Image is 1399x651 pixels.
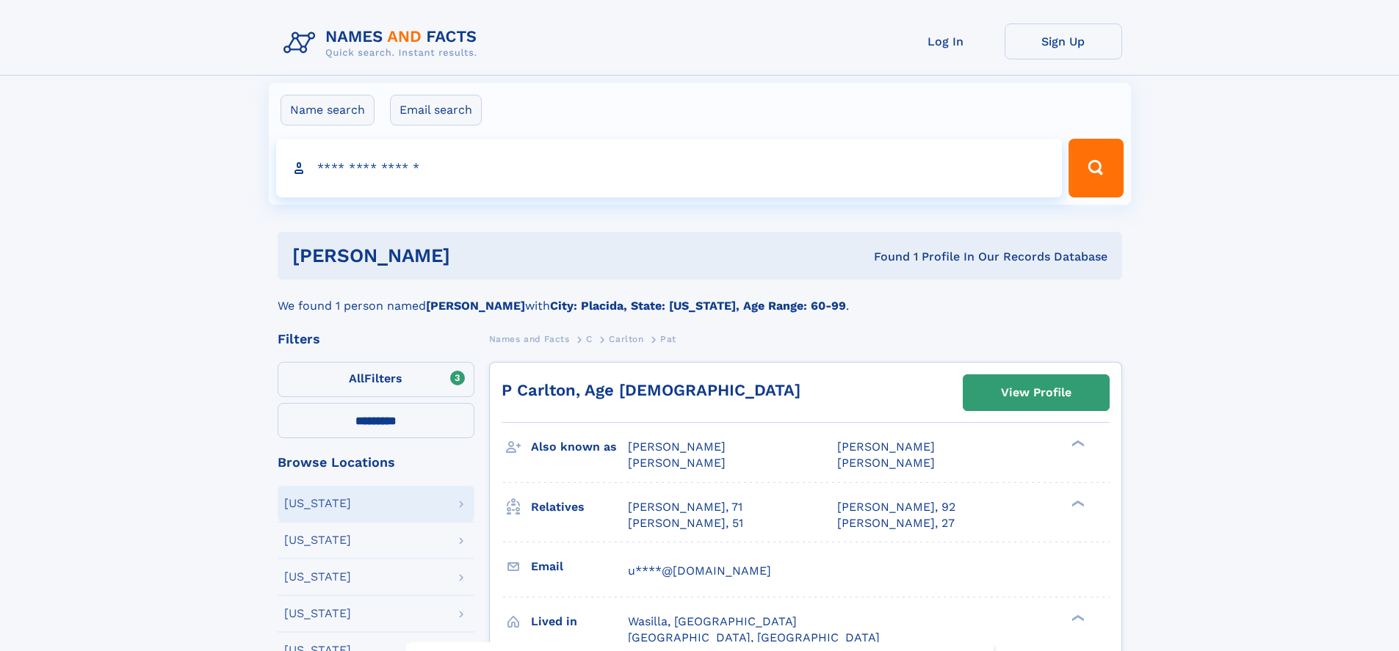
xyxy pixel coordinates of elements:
span: [PERSON_NAME] [837,456,935,470]
a: [PERSON_NAME], 27 [837,515,955,531]
h3: Lived in [531,609,628,634]
div: [US_STATE] [284,608,351,619]
a: Log In [887,23,1005,59]
a: [PERSON_NAME], 92 [837,499,955,515]
a: Names and Facts [489,330,570,348]
div: Filters [278,332,474,346]
a: C [586,330,593,348]
h3: Also known as [531,434,628,459]
label: Name search [281,95,375,126]
b: City: Placida, State: [US_STATE], Age Range: 60-99 [550,299,846,313]
div: ❯ [1068,498,1085,508]
div: Found 1 Profile In Our Records Database [662,249,1107,265]
label: Filters [278,362,474,397]
span: [GEOGRAPHIC_DATA], [GEOGRAPHIC_DATA] [628,630,880,644]
div: ❯ [1068,439,1085,448]
div: [US_STATE] [284,498,351,509]
span: C [586,334,593,344]
h3: Relatives [531,495,628,520]
div: Browse Locations [278,456,474,469]
span: All [349,371,364,385]
a: Sign Up [1005,23,1122,59]
div: [US_STATE] [284,571,351,583]
label: Email search [390,95,482,126]
a: [PERSON_NAME], 71 [628,499,742,515]
a: P Carlton, Age [DEMOGRAPHIC_DATA] [502,381,800,399]
span: Wasilla, [GEOGRAPHIC_DATA] [628,614,797,628]
a: Carlton [609,330,643,348]
span: [PERSON_NAME] [837,440,935,454]
img: Logo Names and Facts [278,23,489,63]
span: [PERSON_NAME] [628,456,726,470]
button: Search Button [1069,139,1123,197]
a: [PERSON_NAME], 51 [628,515,743,531]
h3: Email [531,554,628,579]
div: We found 1 person named with . [278,280,1122,315]
div: View Profile [1001,376,1071,410]
span: Pat [660,334,676,344]
div: ❯ [1068,613,1085,622]
span: [PERSON_NAME] [628,440,726,454]
input: search input [276,139,1063,197]
a: View Profile [964,375,1109,410]
div: [US_STATE] [284,534,351,546]
span: Carlton [609,334,643,344]
b: [PERSON_NAME] [426,299,525,313]
h1: [PERSON_NAME] [292,247,662,265]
